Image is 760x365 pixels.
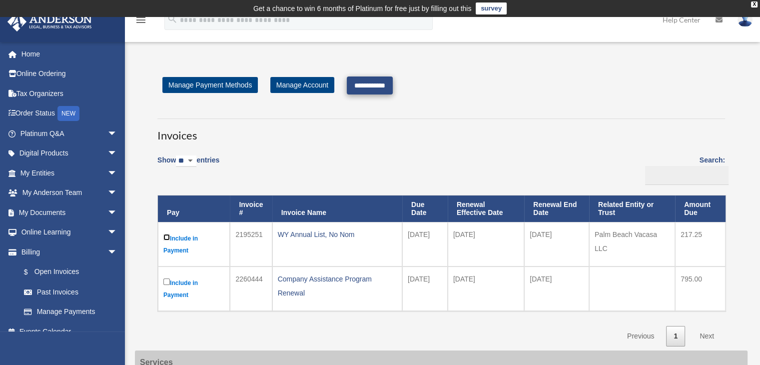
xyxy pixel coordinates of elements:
[675,222,726,266] td: 217.25
[230,266,272,311] td: 2260444
[7,64,132,84] a: Online Ordering
[253,2,472,14] div: Get a chance to win 6 months of Platinum for free just by filling out this
[162,77,258,93] a: Manage Payment Methods
[524,222,589,266] td: [DATE]
[135,17,147,26] a: menu
[163,278,170,285] input: Include in Payment
[163,276,224,301] label: Include in Payment
[738,12,753,27] img: User Pic
[107,183,127,203] span: arrow_drop_down
[7,222,132,242] a: Online Learningarrow_drop_down
[7,321,132,341] a: Events Calendar
[163,232,224,256] label: Include in Payment
[4,12,95,31] img: Anderson Advisors Platinum Portal
[157,118,725,143] h3: Invoices
[158,195,230,222] th: Pay: activate to sort column descending
[107,123,127,144] span: arrow_drop_down
[642,154,725,185] label: Search:
[524,195,589,222] th: Renewal End Date: activate to sort column ascending
[272,195,402,222] th: Invoice Name: activate to sort column ascending
[620,326,662,346] a: Previous
[107,163,127,183] span: arrow_drop_down
[7,163,132,183] a: My Entitiesarrow_drop_down
[7,103,132,124] a: Order StatusNEW
[14,262,122,282] a: $Open Invoices
[157,154,219,177] label: Show entries
[402,266,448,311] td: [DATE]
[7,83,132,103] a: Tax Organizers
[167,13,178,24] i: search
[270,77,334,93] a: Manage Account
[230,222,272,266] td: 2195251
[7,143,132,163] a: Digital Productsarrow_drop_down
[7,242,127,262] a: Billingarrow_drop_down
[645,166,729,185] input: Search:
[278,272,397,300] div: Company Assistance Program Renewal
[163,234,170,240] input: Include in Payment
[524,266,589,311] td: [DATE]
[675,266,726,311] td: 795.00
[7,123,132,143] a: Platinum Q&Aarrow_drop_down
[589,222,675,266] td: Palm Beach Vacasa LLC
[7,44,132,64] a: Home
[402,222,448,266] td: [DATE]
[402,195,448,222] th: Due Date: activate to sort column ascending
[278,227,397,241] div: WY Annual List, No Nom
[448,222,524,266] td: [DATE]
[7,183,132,203] a: My Anderson Teamarrow_drop_down
[230,195,272,222] th: Invoice #: activate to sort column ascending
[107,242,127,262] span: arrow_drop_down
[107,143,127,164] span: arrow_drop_down
[107,222,127,243] span: arrow_drop_down
[751,1,758,7] div: close
[448,266,524,311] td: [DATE]
[14,302,127,322] a: Manage Payments
[107,202,127,223] span: arrow_drop_down
[14,282,127,302] a: Past Invoices
[135,14,147,26] i: menu
[476,2,507,14] a: survey
[57,106,79,121] div: NEW
[448,195,524,222] th: Renewal Effective Date: activate to sort column ascending
[29,266,34,278] span: $
[675,195,726,222] th: Amount Due: activate to sort column ascending
[176,155,196,167] select: Showentries
[7,202,132,222] a: My Documentsarrow_drop_down
[589,195,675,222] th: Related Entity or Trust: activate to sort column ascending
